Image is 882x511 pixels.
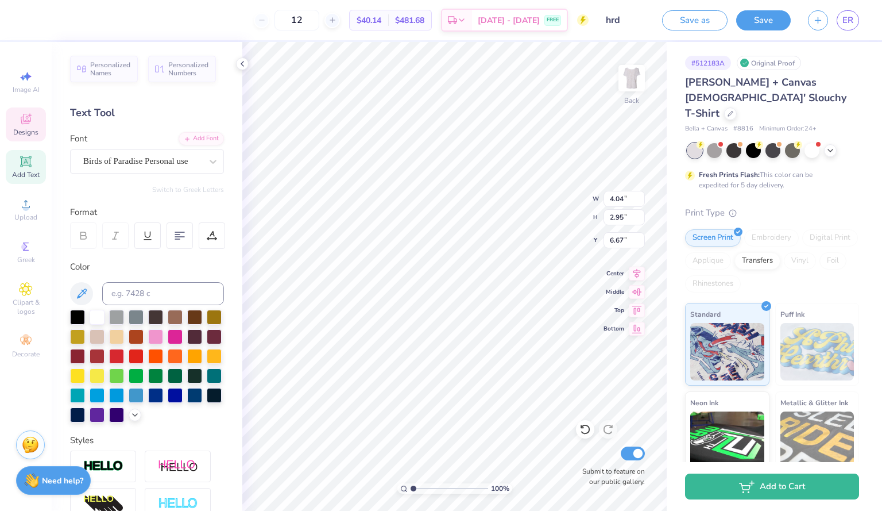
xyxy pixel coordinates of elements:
[734,252,780,270] div: Transfers
[780,412,854,469] img: Metallic & Glitter Ink
[604,288,624,296] span: Middle
[837,10,859,30] a: ER
[6,298,46,316] span: Clipart & logos
[395,14,424,26] span: $481.68
[13,85,40,94] span: Image AI
[819,252,846,270] div: Foil
[737,56,801,70] div: Original Proof
[690,323,764,381] img: Standard
[274,10,319,30] input: – –
[102,282,224,305] input: e.g. 7428 c
[685,124,728,134] span: Bella + Canvas
[690,308,721,320] span: Standard
[802,229,858,247] div: Digital Print
[685,275,741,293] div: Rhinestones
[685,252,731,270] div: Applique
[690,397,718,409] span: Neon Ink
[152,185,224,194] button: Switch to Greek Letters
[70,206,225,219] div: Format
[158,497,198,510] img: Negative Space
[12,170,40,179] span: Add Text
[699,170,840,190] div: This color can be expedited for 5 day delivery.
[685,229,741,247] div: Screen Print
[478,14,540,26] span: [DATE] - [DATE]
[685,206,859,220] div: Print Type
[604,306,624,314] span: Top
[690,412,764,469] img: Neon Ink
[70,434,224,447] div: Styles
[780,308,804,320] span: Puff Ink
[179,132,224,145] div: Add Font
[842,14,853,27] span: ER
[491,483,509,494] span: 100 %
[685,75,846,120] span: [PERSON_NAME] + Canvas [DEMOGRAPHIC_DATA]' Slouchy T-Shirt
[604,325,624,333] span: Bottom
[17,255,35,264] span: Greek
[759,124,817,134] span: Minimum Order: 24 +
[736,10,791,30] button: Save
[699,170,760,179] strong: Fresh Prints Flash:
[90,61,131,77] span: Personalized Names
[168,61,209,77] span: Personalized Numbers
[597,9,653,32] input: Untitled Design
[70,260,224,274] div: Color
[604,270,624,278] span: Center
[576,466,645,487] label: Submit to feature on our public gallery.
[685,474,859,500] button: Add to Cart
[14,213,37,222] span: Upload
[158,459,198,474] img: Shadow
[70,105,224,121] div: Text Tool
[662,10,728,30] button: Save as
[357,14,381,26] span: $40.14
[780,323,854,381] img: Puff Ink
[685,56,731,70] div: # 512183A
[784,252,816,270] div: Vinyl
[13,128,38,137] span: Designs
[733,124,753,134] span: # 8816
[70,132,87,145] label: Font
[624,95,639,106] div: Back
[42,475,83,486] strong: Need help?
[620,67,643,90] img: Back
[547,16,559,24] span: FREE
[780,397,848,409] span: Metallic & Glitter Ink
[83,460,123,473] img: Stroke
[744,229,799,247] div: Embroidery
[12,349,40,359] span: Decorate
